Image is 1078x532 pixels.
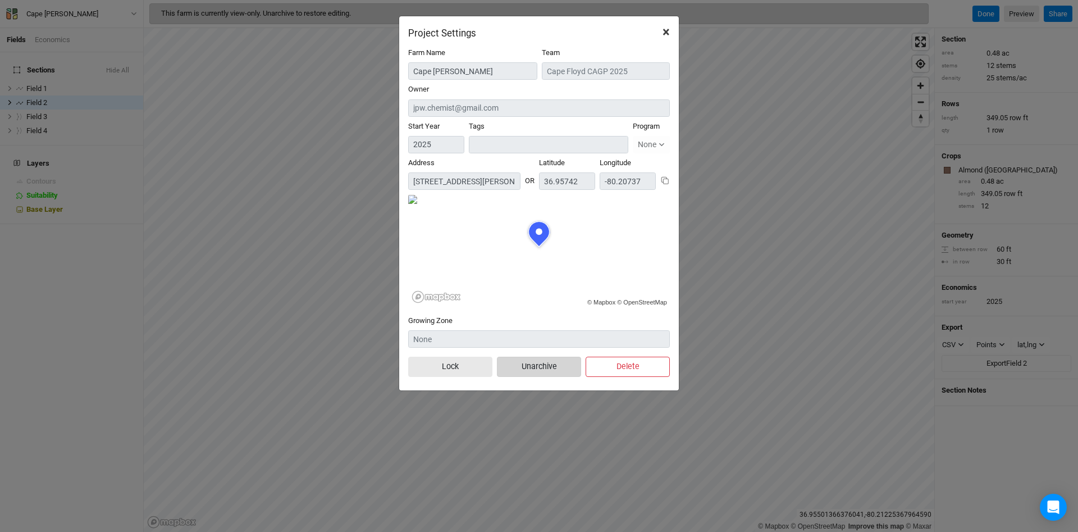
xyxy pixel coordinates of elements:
input: Start Year [408,136,464,153]
input: jpw.chemist@gmail.com [408,99,670,117]
button: Delete [586,357,670,376]
label: Owner [408,84,429,94]
span: × [663,24,670,40]
a: © OpenStreetMap [617,299,667,306]
button: Unarchive [497,357,581,376]
button: None [633,136,670,153]
div: Open Intercom Messenger [1040,494,1067,521]
label: Start Year [408,121,440,131]
input: Longitude [600,172,656,190]
h2: Project Settings [408,28,476,39]
label: Longitude [600,158,631,168]
button: Lock [408,357,492,376]
input: Project/Farm Name [408,62,537,80]
label: Address [408,158,435,168]
a: Mapbox logo [412,290,461,303]
button: Copy [660,176,670,185]
div: OR [525,167,535,186]
label: Growing Zone [408,316,453,326]
label: Latitude [539,158,565,168]
label: Team [542,48,560,58]
input: None [408,330,670,348]
a: © Mapbox [587,299,615,306]
button: Close [654,16,679,48]
input: Latitude [539,172,595,190]
div: None [638,139,656,151]
label: Tags [469,121,485,131]
label: Program [633,121,660,131]
label: Farm Name [408,48,445,58]
input: Cape Floyd CAGP 2025 [542,62,670,80]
